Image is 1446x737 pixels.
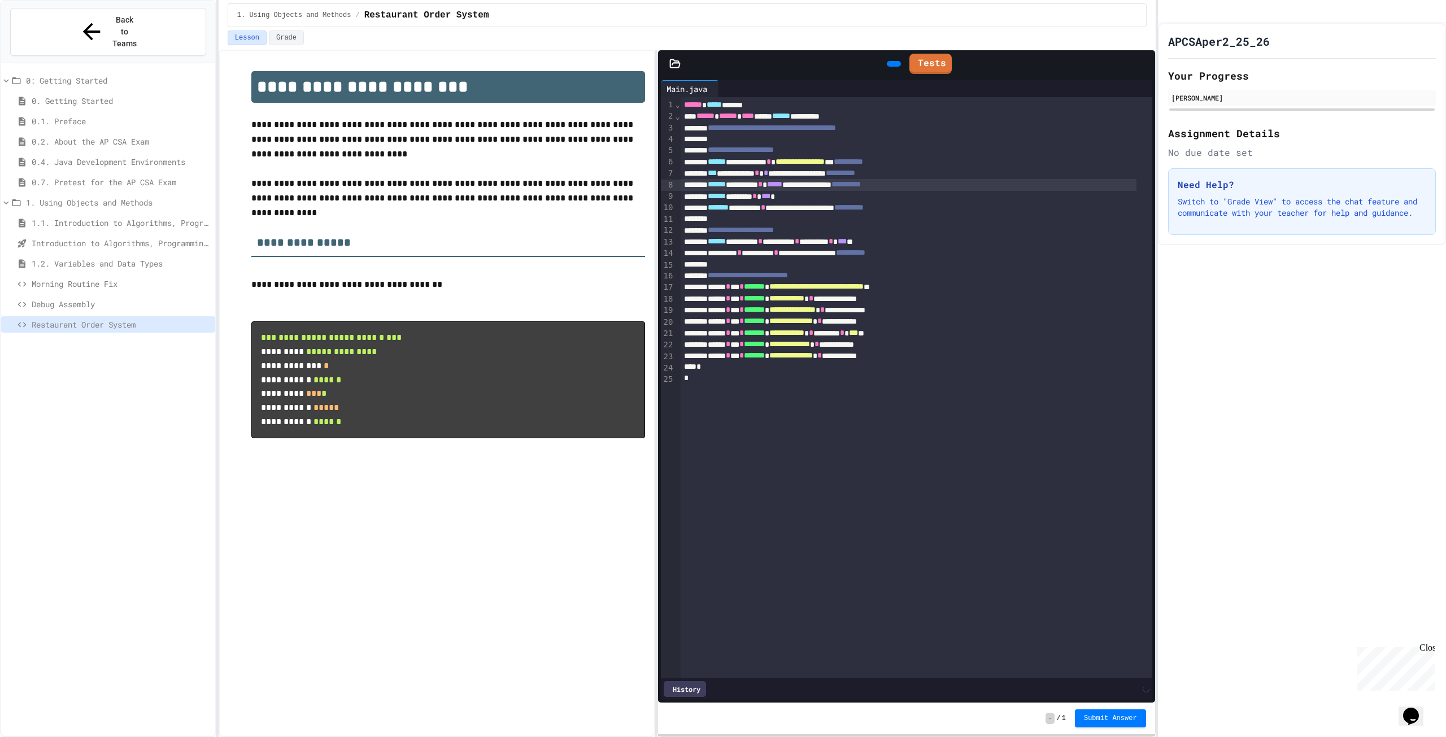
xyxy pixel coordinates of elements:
div: 19 [661,305,675,316]
span: 0.4. Java Development Environments [32,156,211,168]
span: 1.1. Introduction to Algorithms, Programming, and Compilers [32,217,211,229]
div: 14 [661,248,675,259]
span: 0: Getting Started [26,75,211,86]
button: Lesson [228,30,267,45]
span: 1.2. Variables and Data Types [32,258,211,269]
div: 11 [661,214,675,225]
div: 24 [661,363,675,374]
button: Grade [269,30,304,45]
span: 1. Using Objects and Methods [237,11,351,20]
span: 0.7. Pretest for the AP CSA Exam [32,176,211,188]
span: 0.2. About the AP CSA Exam [32,136,211,147]
span: Debug Assembly [32,298,211,310]
button: Back to Teams [10,8,206,56]
div: 12 [661,225,675,236]
div: 8 [661,180,675,191]
span: / [355,11,359,20]
iframe: chat widget [1352,643,1435,691]
iframe: chat widget [1399,692,1435,726]
button: Submit Answer [1075,709,1146,727]
div: 25 [661,374,675,385]
div: 22 [661,339,675,351]
div: 9 [661,191,675,202]
div: 23 [661,351,675,363]
div: 7 [661,168,675,179]
div: 16 [661,271,675,282]
span: 1 [1062,714,1066,723]
div: 3 [661,123,675,134]
div: 10 [661,202,675,213]
span: / [1057,714,1061,723]
span: 1. Using Objects and Methods [26,197,211,208]
span: Restaurant Order System [32,319,211,330]
div: 13 [661,237,675,248]
div: 6 [661,156,675,168]
span: Restaurant Order System [364,8,489,22]
span: Fold line [674,112,680,121]
div: No due date set [1168,146,1436,159]
div: 2 [661,111,675,122]
span: - [1046,713,1054,724]
div: 21 [661,328,675,339]
h2: Assignment Details [1168,125,1436,141]
div: History [664,681,706,697]
h2: Your Progress [1168,68,1436,84]
span: Back to Teams [111,14,138,50]
div: 1 [661,99,675,111]
div: 17 [661,282,675,293]
span: Morning Routine Fix [32,278,211,290]
div: Main.java [661,83,713,95]
div: Main.java [661,80,719,97]
span: 0.1. Preface [32,115,211,127]
div: [PERSON_NAME] [1171,93,1432,103]
h1: APCSAper2_25_26 [1168,33,1270,49]
a: Tests [909,54,952,74]
h3: Need Help? [1178,178,1426,191]
div: 15 [661,260,675,271]
div: 5 [661,145,675,156]
div: 20 [661,317,675,328]
p: Switch to "Grade View" to access the chat feature and communicate with your teacher for help and ... [1178,196,1426,219]
span: Introduction to Algorithms, Programming, and Compilers [32,237,211,249]
span: 0. Getting Started [32,95,211,107]
span: Submit Answer [1084,714,1137,723]
div: Chat with us now!Close [5,5,78,72]
div: 4 [661,134,675,145]
span: Fold line [674,100,680,109]
div: 18 [661,294,675,305]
